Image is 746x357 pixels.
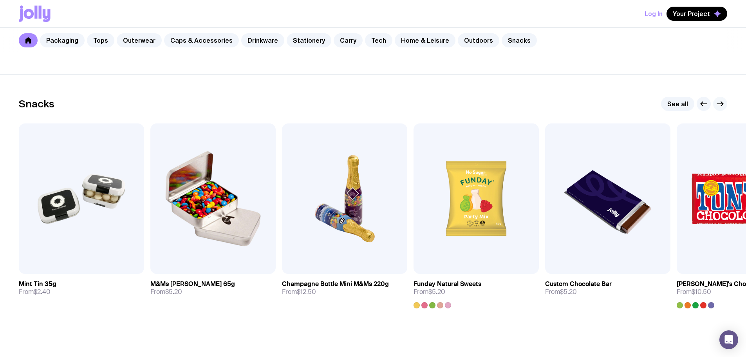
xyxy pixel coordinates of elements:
span: $5.20 [560,288,577,296]
span: From [150,288,182,296]
a: M&Ms [PERSON_NAME] 65gFrom$5.20 [150,274,276,302]
a: Champagne Bottle Mini M&Ms 220gFrom$12.50 [282,274,407,302]
a: Tops [87,33,114,47]
a: Outerwear [117,33,162,47]
a: Outdoors [458,33,499,47]
button: Log In [645,7,663,21]
a: Home & Leisure [395,33,455,47]
h2: Snacks [19,98,54,110]
span: Your Project [673,10,710,18]
a: See all [661,97,694,111]
h3: Custom Chocolate Bar [545,280,612,288]
span: $12.50 [297,288,316,296]
a: Packaging [40,33,85,47]
button: Your Project [667,7,727,21]
a: Stationery [287,33,331,47]
a: Drinkware [241,33,284,47]
span: From [282,288,316,296]
span: $5.20 [428,288,445,296]
a: Funday Natural SweetsFrom$5.20 [414,274,539,308]
span: $5.20 [165,288,182,296]
a: Mint Tin 35gFrom$2.40 [19,274,144,302]
a: Caps & Accessories [164,33,239,47]
a: Carry [334,33,363,47]
h3: Champagne Bottle Mini M&Ms 220g [282,280,389,288]
a: Tech [365,33,392,47]
span: From [19,288,51,296]
div: Open Intercom Messenger [719,330,738,349]
a: Custom Chocolate BarFrom$5.20 [545,274,670,302]
h3: M&Ms [PERSON_NAME] 65g [150,280,235,288]
span: From [677,288,711,296]
a: Snacks [502,33,537,47]
h3: Funday Natural Sweets [414,280,481,288]
span: $2.40 [34,288,51,296]
span: $10.50 [692,288,711,296]
h3: Mint Tin 35g [19,280,56,288]
span: From [414,288,445,296]
span: From [545,288,577,296]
